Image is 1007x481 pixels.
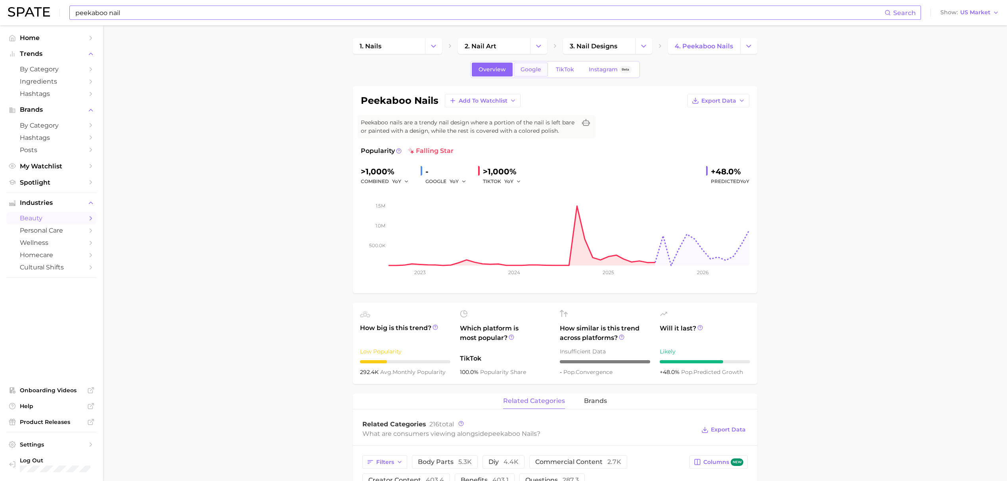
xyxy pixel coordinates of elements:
[607,458,621,466] span: 2.7k
[20,50,83,57] span: Trends
[20,134,83,141] span: Hashtags
[635,38,652,54] button: Change Category
[360,347,450,356] div: Low Popularity
[508,269,520,275] tspan: 2024
[20,78,83,85] span: Ingredients
[465,42,496,50] span: 2. nail art
[360,368,380,376] span: 292.4k
[8,7,50,17] img: SPATE
[20,403,83,410] span: Help
[740,178,749,184] span: YoY
[414,269,426,275] tspan: 2023
[938,8,1001,18] button: ShowUS Market
[392,177,409,186] button: YoY
[460,368,480,376] span: 100.0%
[535,459,621,465] span: commercial content
[6,144,97,156] a: Posts
[362,420,426,428] span: Related Categories
[681,368,693,376] abbr: popularity index
[6,384,97,396] a: Onboarding Videos
[450,177,467,186] button: YoY
[711,426,746,433] span: Export Data
[488,459,519,465] span: diy
[6,63,97,75] a: by Category
[20,34,83,42] span: Home
[530,38,547,54] button: Change Category
[560,324,650,343] span: How similar is this trend across platforms?
[425,38,442,54] button: Change Category
[960,10,990,15] span: US Market
[362,428,695,439] div: What are consumers viewing alongside ?
[701,97,736,104] span: Export Data
[20,162,83,170] span: My Watchlist
[589,66,618,73] span: Instagram
[521,66,541,73] span: Google
[687,94,749,107] button: Export Data
[6,88,97,100] a: Hashtags
[563,38,635,54] a: 3. nail designs
[699,424,748,435] button: Export Data
[425,177,472,186] div: GOOGLE
[660,360,750,363] div: 7 / 10
[6,119,97,132] a: by Category
[460,354,550,363] span: TikTok
[20,199,83,206] span: Industries
[6,212,97,224] a: beauty
[697,269,708,275] tspan: 2026
[376,459,394,466] span: Filters
[6,48,97,60] button: Trends
[360,323,450,343] span: How big is this trend?
[20,441,83,448] span: Settings
[893,9,916,17] span: Search
[408,146,454,156] span: falling star
[360,42,381,50] span: 1. nails
[6,160,97,172] a: My Watchlist
[20,214,83,222] span: beauty
[660,368,681,376] span: +48.0%
[940,10,958,15] span: Show
[560,360,650,363] div: – / 10
[660,347,750,356] div: Likely
[472,63,513,76] a: Overview
[20,263,83,271] span: cultural shifts
[563,368,613,376] span: convergence
[425,165,472,178] div: -
[361,146,395,156] span: Popularity
[479,66,506,73] span: Overview
[20,179,83,186] span: Spotlight
[681,368,743,376] span: predicted growth
[20,227,83,234] span: personal care
[6,32,97,44] a: Home
[20,65,83,73] span: by Category
[392,178,401,185] span: YoY
[353,38,425,54] a: 1. nails
[504,178,513,185] span: YoY
[483,167,517,176] span: >1,000%
[20,90,83,97] span: Hashtags
[6,237,97,249] a: wellness
[20,106,83,113] span: Brands
[6,261,97,273] a: cultural shifts
[488,430,537,437] span: peekaboo nails
[6,104,97,116] button: Brands
[445,94,521,107] button: Add to Watchlist
[20,122,83,129] span: by Category
[711,165,749,178] div: +48.0%
[6,132,97,144] a: Hashtags
[6,75,97,88] a: Ingredients
[20,146,83,154] span: Posts
[660,324,750,343] span: Will it last?
[450,178,459,185] span: YoY
[362,455,407,469] button: Filters
[6,400,97,412] a: Help
[20,251,83,259] span: homecare
[668,38,740,54] a: 4. peekaboo nails
[418,459,472,465] span: body parts
[75,6,884,19] input: Search here for a brand, industry, or ingredient
[6,416,97,428] a: Product Releases
[361,96,438,105] h1: peekaboo nails
[361,167,394,176] span: >1,000%
[360,360,450,363] div: 3 / 10
[731,458,743,466] span: new
[689,455,748,469] button: Columnsnew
